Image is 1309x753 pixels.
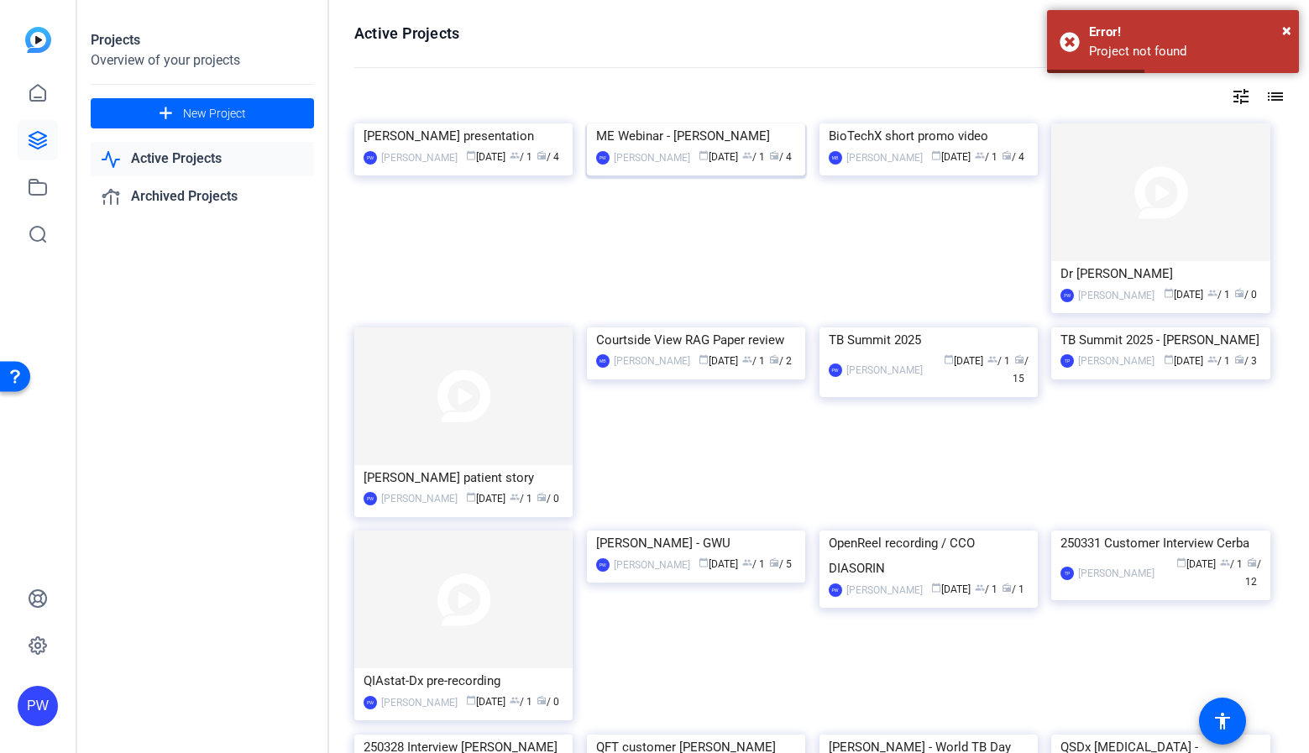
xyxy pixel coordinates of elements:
span: [DATE] [466,493,505,505]
div: PW [1060,289,1074,302]
div: [PERSON_NAME] patient story [364,465,563,490]
span: / 1 [1002,583,1024,595]
span: group [742,354,752,364]
div: OpenReel recording / CCO DIASORIN [829,531,1029,581]
span: / 1 [742,355,765,367]
div: QIAstat-Dx pre-recording [364,668,563,693]
span: / 0 [537,696,559,708]
div: [PERSON_NAME] [846,582,923,599]
div: Overview of your projects [91,50,314,71]
span: [DATE] [1164,289,1203,301]
div: PW [364,696,377,709]
div: PW [18,686,58,726]
span: [DATE] [699,151,738,163]
div: [PERSON_NAME] [1078,565,1155,582]
div: PW [829,363,842,377]
span: calendar_today [1176,557,1186,567]
span: group [510,150,520,160]
span: radio [1234,354,1244,364]
a: Active Projects [91,142,314,176]
div: MB [829,151,842,165]
span: group [975,583,985,593]
span: calendar_today [931,150,941,160]
span: radio [537,695,547,705]
div: Dr [PERSON_NAME] [1060,261,1260,286]
img: blue-gradient.svg [25,27,51,53]
span: calendar_today [1164,288,1174,298]
span: radio [1247,557,1257,567]
span: × [1282,20,1291,40]
div: [PERSON_NAME] [381,490,458,507]
div: BioTechX short promo video [829,123,1029,149]
span: [DATE] [699,558,738,570]
span: group [987,354,997,364]
div: Projects [91,30,314,50]
div: PW [364,492,377,505]
div: Courtside View RAG Paper review [596,327,796,353]
a: Archived Projects [91,180,314,214]
span: group [975,150,985,160]
span: calendar_today [699,354,709,364]
span: / 15 [1013,355,1029,384]
span: [DATE] [1164,355,1203,367]
span: calendar_today [466,492,476,502]
span: radio [769,354,779,364]
span: [DATE] [699,355,738,367]
span: radio [769,150,779,160]
span: / 12 [1245,558,1261,588]
span: / 1 [1220,558,1243,570]
span: calendar_today [699,557,709,567]
span: group [1220,557,1230,567]
span: radio [537,150,547,160]
span: / 1 [987,355,1010,367]
div: TB Summit 2025 - [PERSON_NAME] [1060,327,1260,353]
span: radio [769,557,779,567]
mat-icon: list [1264,86,1284,107]
mat-icon: accessibility [1212,711,1233,731]
span: / 3 [1234,355,1257,367]
span: / 1 [510,493,532,505]
span: radio [1234,288,1244,298]
span: / 1 [742,558,765,570]
div: TP [1060,567,1074,580]
span: calendar_today [466,695,476,705]
div: Project not found [1089,42,1286,61]
span: group [1207,288,1217,298]
div: PW [596,558,610,572]
span: [DATE] [1176,558,1216,570]
span: / 0 [537,493,559,505]
span: / 5 [769,558,792,570]
h1: Active Projects [354,24,459,44]
span: group [1207,354,1217,364]
div: PW [829,583,842,597]
span: calendar_today [466,150,476,160]
span: [DATE] [931,151,971,163]
span: / 1 [1207,355,1230,367]
span: calendar_today [1164,354,1174,364]
span: [DATE] [466,696,505,708]
span: group [742,557,752,567]
mat-icon: add [155,103,176,124]
div: [PERSON_NAME] [614,557,690,573]
div: PW [364,151,377,165]
div: [PERSON_NAME] [846,362,923,379]
span: radio [1002,150,1012,160]
div: TB Summit 2025 [829,327,1029,353]
div: [PERSON_NAME] [846,149,923,166]
div: [PERSON_NAME] [381,149,458,166]
button: Close [1282,18,1291,43]
span: [DATE] [944,355,983,367]
div: PW [596,151,610,165]
span: group [742,150,752,160]
span: / 1 [742,151,765,163]
span: New Project [183,105,246,123]
div: [PERSON_NAME] [1078,353,1155,369]
span: calendar_today [931,583,941,593]
span: radio [1002,583,1012,593]
mat-icon: tune [1231,86,1251,107]
div: [PERSON_NAME] [381,694,458,711]
span: calendar_today [699,150,709,160]
div: [PERSON_NAME] [1078,287,1155,304]
span: radio [1014,354,1024,364]
div: TP [1060,354,1074,368]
